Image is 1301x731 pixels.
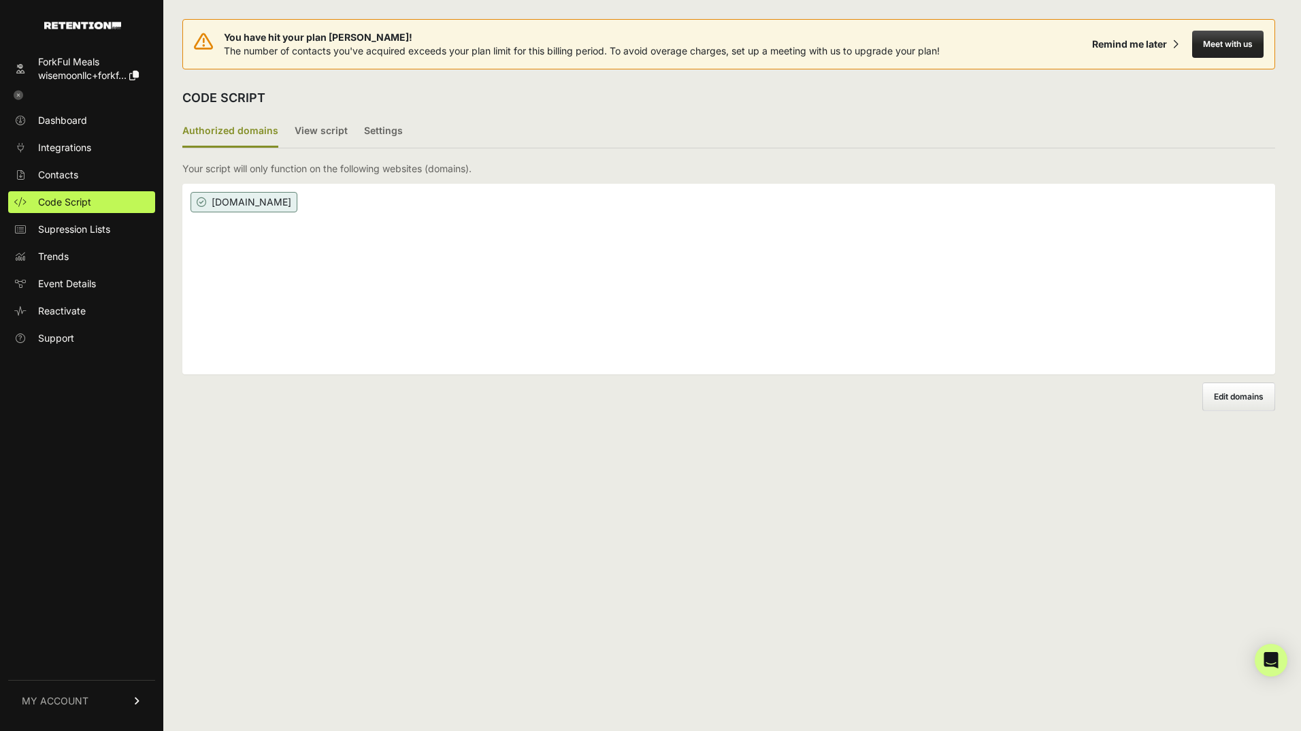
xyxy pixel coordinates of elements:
a: Contacts [8,164,155,186]
label: Settings [364,116,403,148]
span: [DOMAIN_NAME] [191,192,297,212]
a: Event Details [8,273,155,295]
a: Integrations [8,137,155,159]
span: Reactivate [38,304,86,318]
span: You have hit your plan [PERSON_NAME]! [224,31,940,44]
button: Remind me later [1087,32,1184,56]
span: Dashboard [38,114,87,127]
img: Retention.com [44,22,121,29]
label: View script [295,116,348,148]
span: Supression Lists [38,223,110,236]
div: Remind me later [1092,37,1167,51]
span: Code Script [38,195,91,209]
a: Supression Lists [8,218,155,240]
a: Support [8,327,155,349]
span: MY ACCOUNT [22,694,88,708]
a: Trends [8,246,155,267]
p: Your script will only function on the following websites (domains). [182,162,472,176]
a: MY ACCOUNT [8,680,155,721]
div: Open Intercom Messenger [1255,644,1287,677]
span: wisemoonllc+forkf... [38,69,127,81]
a: Dashboard [8,110,155,131]
span: Trends [38,250,69,263]
span: Contacts [38,168,78,182]
button: Meet with us [1192,31,1264,58]
a: Reactivate [8,300,155,322]
a: ForkFul Meals wisemoonllc+forkf... [8,51,155,86]
span: The number of contacts you've acquired exceeds your plan limit for this billing period. To avoid ... [224,45,940,56]
label: Authorized domains [182,116,278,148]
div: ForkFul Meals [38,55,139,69]
span: Support [38,331,74,345]
a: Code Script [8,191,155,213]
span: Edit domains [1214,391,1264,402]
h2: CODE SCRIPT [182,88,265,108]
span: Integrations [38,141,91,155]
span: Event Details [38,277,96,291]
